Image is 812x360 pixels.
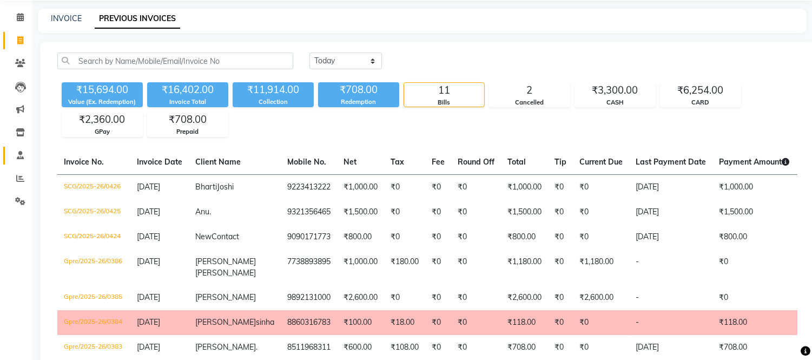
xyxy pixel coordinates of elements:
[195,317,256,327] span: [PERSON_NAME]
[62,97,143,107] div: Value (Ex. Redemption)
[337,200,384,225] td: ₹1,500.00
[719,157,789,167] span: Payment Amount
[501,250,548,285] td: ₹1,180.00
[148,127,228,136] div: Prepaid
[458,157,494,167] span: Round Off
[337,225,384,250] td: ₹800.00
[337,250,384,285] td: ₹1,000.00
[501,200,548,225] td: ₹1,500.00
[712,285,796,310] td: ₹0
[337,335,384,360] td: ₹600.00
[661,83,741,98] div: ₹6,254.00
[137,232,160,241] span: [DATE]
[425,310,451,335] td: ₹0
[137,342,160,352] span: [DATE]
[451,225,501,250] td: ₹0
[548,200,573,225] td: ₹0
[318,82,399,97] div: ₹708.00
[501,174,548,200] td: ₹1,000.00
[337,285,384,310] td: ₹2,600.00
[712,310,796,335] td: ₹118.00
[573,200,629,225] td: ₹0
[281,225,337,250] td: 9090171773
[490,83,570,98] div: 2
[148,112,228,127] div: ₹708.00
[575,83,655,98] div: ₹3,300.00
[195,257,256,266] span: [PERSON_NAME]
[575,98,655,107] div: CASH
[451,174,501,200] td: ₹0
[212,232,239,241] span: Contact
[281,174,337,200] td: 9223413222
[501,225,548,250] td: ₹800.00
[629,310,712,335] td: -
[62,112,142,127] div: ₹2,360.00
[629,285,712,310] td: -
[451,310,501,335] td: ₹0
[629,225,712,250] td: [DATE]
[661,98,741,107] div: CARD
[57,285,130,310] td: Gpre/2025-26/0385
[281,200,337,225] td: 9321356465
[57,200,130,225] td: SCG/2025-26/0425
[137,207,160,217] span: [DATE]
[548,335,573,360] td: ₹0
[712,174,796,200] td: ₹1,000.00
[573,250,629,285] td: ₹1,180.00
[137,317,160,327] span: [DATE]
[451,200,501,225] td: ₹0
[573,285,629,310] td: ₹2,600.00
[147,97,228,107] div: Invoice Total
[501,335,548,360] td: ₹708.00
[281,310,337,335] td: 8860316783
[256,317,274,327] span: sinha
[62,127,142,136] div: GPay
[57,250,130,285] td: Gpre/2025-26/0386
[636,157,706,167] span: Last Payment Date
[281,335,337,360] td: 8511968311
[137,257,160,266] span: [DATE]
[404,98,484,107] div: Bills
[64,157,104,167] span: Invoice No.
[425,335,451,360] td: ₹0
[384,174,425,200] td: ₹0
[195,292,256,302] span: [PERSON_NAME]
[195,232,212,241] span: New
[384,225,425,250] td: ₹0
[384,250,425,285] td: ₹180.00
[579,157,623,167] span: Current Due
[57,53,293,69] input: Search by Name/Mobile/Email/Invoice No
[337,310,384,335] td: ₹100.00
[490,98,570,107] div: Cancelled
[629,335,712,360] td: [DATE]
[548,285,573,310] td: ₹0
[147,82,228,97] div: ₹16,402.00
[554,157,566,167] span: Tip
[57,310,130,335] td: Gpre/2025-26/0384
[629,250,712,285] td: -
[573,310,629,335] td: ₹0
[451,285,501,310] td: ₹0
[573,225,629,250] td: ₹0
[384,310,425,335] td: ₹18.00
[425,174,451,200] td: ₹0
[451,335,501,360] td: ₹0
[391,157,404,167] span: Tax
[629,174,712,200] td: [DATE]
[318,97,399,107] div: Redemption
[507,157,526,167] span: Total
[712,200,796,225] td: ₹1,500.00
[217,182,234,192] span: Joshi
[404,83,484,98] div: 11
[195,268,256,278] span: [PERSON_NAME]
[432,157,445,167] span: Fee
[233,97,314,107] div: Collection
[233,82,314,97] div: ₹11,914.00
[281,250,337,285] td: 7738893895
[501,285,548,310] td: ₹2,600.00
[57,335,130,360] td: Gpre/2025-26/0383
[384,200,425,225] td: ₹0
[344,157,357,167] span: Net
[281,285,337,310] td: 9892131000
[137,157,182,167] span: Invoice Date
